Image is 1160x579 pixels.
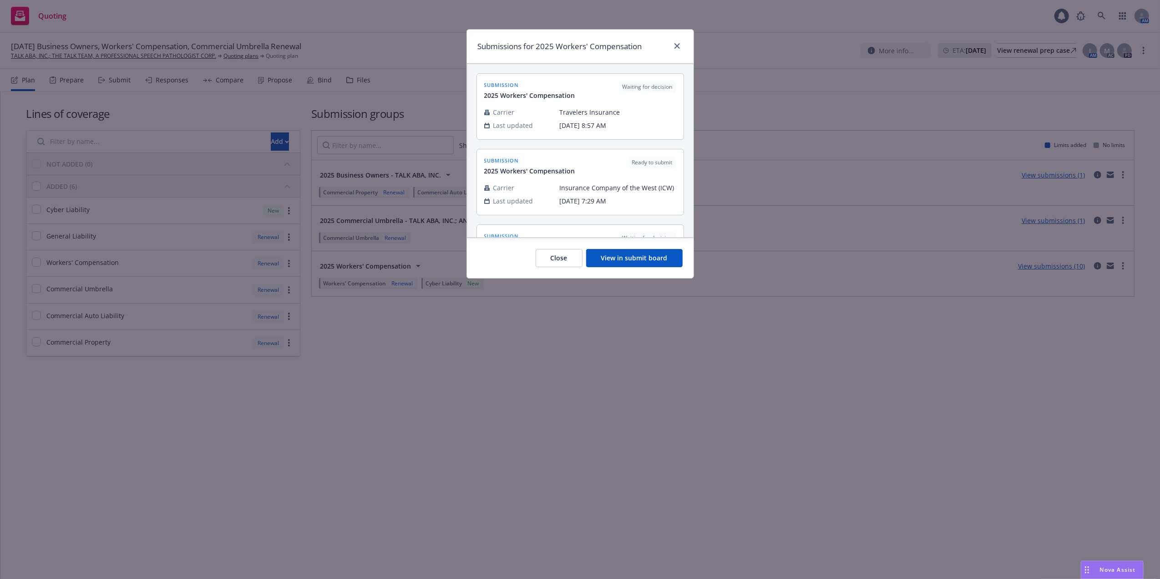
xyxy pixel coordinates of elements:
span: [DATE] 8:57 AM [560,121,676,130]
span: Waiting for decision [623,83,673,91]
span: submission [484,232,575,240]
h1: Submissions for 2025 Workers' Compensation [478,41,642,52]
span: Carrier [493,107,515,117]
span: Waiting for decision [623,234,673,242]
span: 2025 Workers' Compensation [484,91,575,100]
span: submission [484,157,575,164]
button: Close [536,249,583,267]
a: close [672,41,683,51]
div: Drag to move [1081,561,1093,579]
span: Last updated [493,121,533,130]
span: [DATE] 7:29 AM [560,196,676,206]
button: View in submit board [586,249,683,267]
span: Travelers Insurance [560,107,676,117]
span: Last updated [493,196,533,206]
span: submission [484,81,575,89]
button: Nova Assist [1081,561,1144,579]
span: Insurance Company of the West (ICW) [560,183,676,193]
span: Nova Assist [1100,566,1136,574]
span: Ready to submit [632,158,673,167]
span: Carrier [493,183,515,193]
span: 2025 Workers' Compensation [484,166,575,176]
